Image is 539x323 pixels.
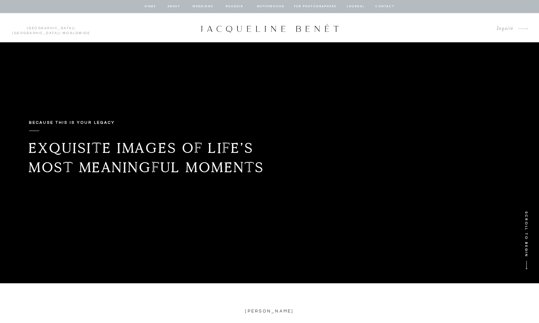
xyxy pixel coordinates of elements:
a: contact [374,4,395,10]
p: SCROLL TO BEGIN [522,211,529,267]
a: Motherhood [257,4,284,10]
a: [GEOGRAPHIC_DATA] [27,27,74,30]
b: Exquisite images of life’s most meaningful moments [29,139,264,176]
a: journal [346,4,366,10]
a: about [167,4,181,10]
a: BOUDOIR [225,4,244,10]
b: Because this is your legacy [29,120,115,125]
h2: [PERSON_NAME] [207,308,332,315]
a: for photographers [294,4,337,10]
a: Weddings [192,4,214,10]
a: [GEOGRAPHIC_DATA] [12,32,59,35]
p: | | Worldwide [9,26,93,30]
a: Inquire [491,24,513,33]
a: home [144,4,157,10]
